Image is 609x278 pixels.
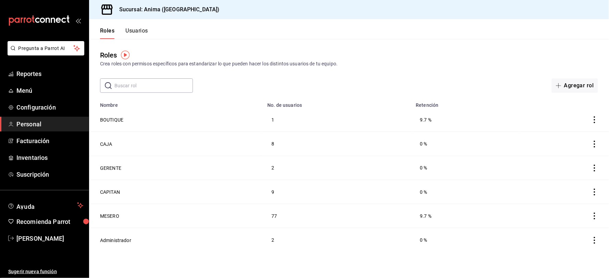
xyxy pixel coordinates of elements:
[16,153,83,162] span: Inventarios
[412,204,519,228] td: 9.7 %
[100,116,123,123] button: BOUTIQUE
[16,103,83,112] span: Configuración
[114,79,193,92] input: Buscar rol
[100,27,114,39] button: Roles
[263,132,412,156] td: 8
[16,217,83,226] span: Recomienda Parrot
[263,108,412,132] td: 1
[19,45,74,52] span: Pregunta a Parrot AI
[591,189,598,195] button: actions
[16,170,83,179] span: Suscripción
[125,27,148,39] button: Usuarios
[263,204,412,228] td: 77
[16,69,83,78] span: Reportes
[100,213,119,219] button: MESERO
[16,201,74,210] span: Ayuda
[16,86,83,95] span: Menú
[412,228,519,252] td: 0 %
[8,41,84,55] button: Pregunta a Parrot AI
[121,51,130,59] img: Tooltip marker
[114,5,220,14] h3: Sucursal: Anima ([GEOGRAPHIC_DATA])
[5,50,84,57] a: Pregunta a Parrot AI
[412,132,519,156] td: 0 %
[263,98,412,108] th: No. de usuarios
[89,98,263,108] th: Nombre
[263,180,412,204] td: 9
[591,141,598,148] button: actions
[412,180,519,204] td: 0 %
[16,136,83,146] span: Facturación
[591,116,598,123] button: actions
[16,234,83,243] span: [PERSON_NAME]
[412,156,519,180] td: 0 %
[591,213,598,219] button: actions
[412,108,519,132] td: 9.7 %
[16,119,83,129] span: Personal
[100,165,121,172] button: GERENTE
[100,189,120,195] button: CAPITAN
[8,268,83,275] span: Sugerir nueva función
[263,228,412,252] td: 2
[591,165,598,172] button: actions
[591,237,598,244] button: actions
[412,98,519,108] th: Retención
[100,60,598,67] div: Crea roles con permisos específicos para estandarizar lo que pueden hacer los distintos usuarios ...
[100,237,131,244] button: Administrador
[263,156,412,180] td: 2
[100,27,148,39] div: navigation tabs
[100,50,117,60] div: Roles
[552,78,598,93] button: Agregar rol
[100,141,112,148] button: CAJA
[75,18,81,23] button: open_drawer_menu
